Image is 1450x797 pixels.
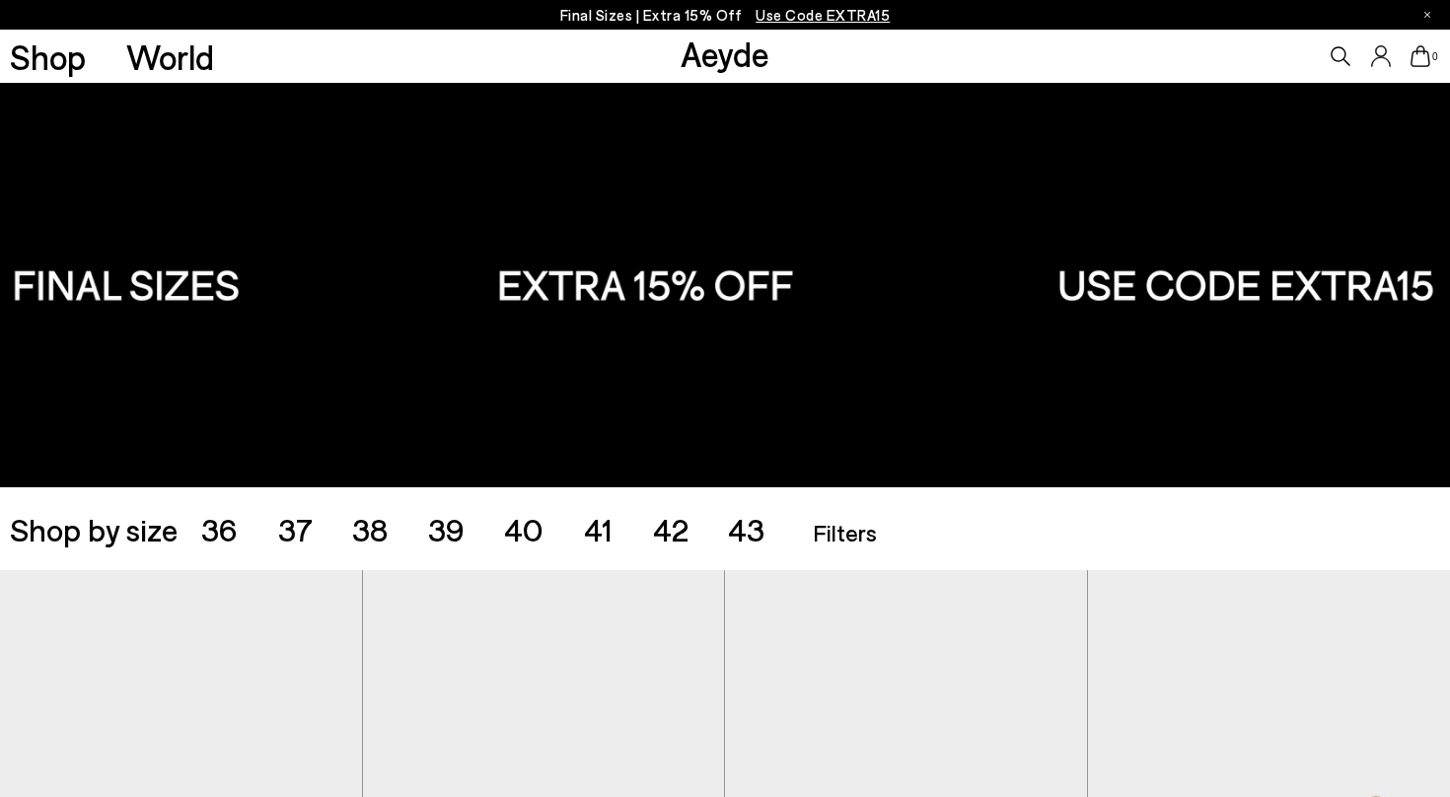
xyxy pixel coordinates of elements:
[1411,45,1430,67] a: 0
[1430,51,1440,62] span: 0
[653,510,689,547] span: 42
[428,510,465,547] span: 39
[352,510,388,547] span: 38
[681,33,769,74] a: Aeyde
[278,510,313,547] span: 37
[126,39,214,74] a: World
[813,518,877,546] span: Filters
[756,6,890,24] span: Navigate to /collections/ss25-final-sizes
[504,510,544,547] span: 40
[560,3,891,28] p: Final Sizes | Extra 15% Off
[728,510,764,547] span: 43
[584,510,613,547] span: 41
[10,39,86,74] a: Shop
[10,513,178,544] span: Shop by size
[201,510,238,547] span: 36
